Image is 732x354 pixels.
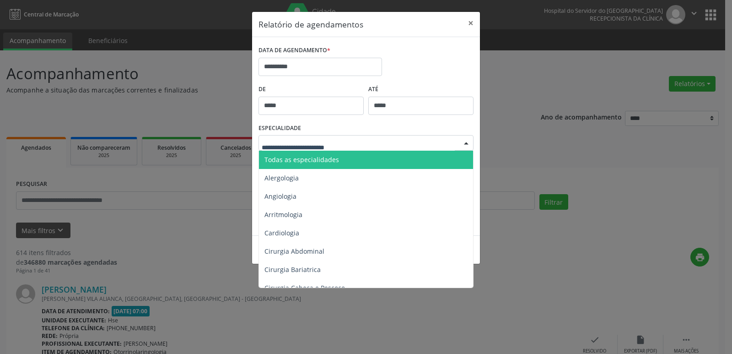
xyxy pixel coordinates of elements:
span: Angiologia [264,192,296,201]
span: Alergologia [264,174,299,182]
h5: Relatório de agendamentos [258,18,363,30]
span: Cardiologia [264,229,299,237]
label: De [258,82,364,97]
span: Todas as especialidades [264,155,339,164]
span: Cirurgia Cabeça e Pescoço [264,283,345,292]
label: DATA DE AGENDAMENTO [258,44,330,58]
span: Cirurgia Abdominal [264,247,324,256]
span: Arritmologia [264,210,302,219]
label: ATÉ [368,82,474,97]
label: ESPECIALIDADE [258,121,301,136]
button: Close [462,12,480,34]
span: Cirurgia Bariatrica [264,265,321,274]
